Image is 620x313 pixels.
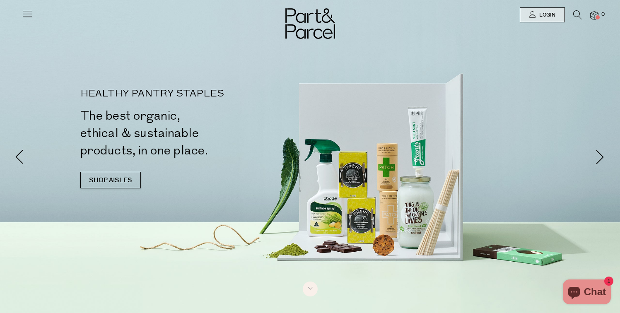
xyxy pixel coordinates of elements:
[590,11,598,20] a: 0
[80,172,141,188] a: SHOP AISLES
[80,89,314,99] p: HEALTHY PANTRY STAPLES
[285,8,335,39] img: Part&Parcel
[520,7,565,22] a: Login
[599,11,607,18] span: 0
[560,279,613,306] inbox-online-store-chat: Shopify online store chat
[537,12,555,19] span: Login
[80,107,314,159] h2: The best organic, ethical & sustainable products, in one place.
